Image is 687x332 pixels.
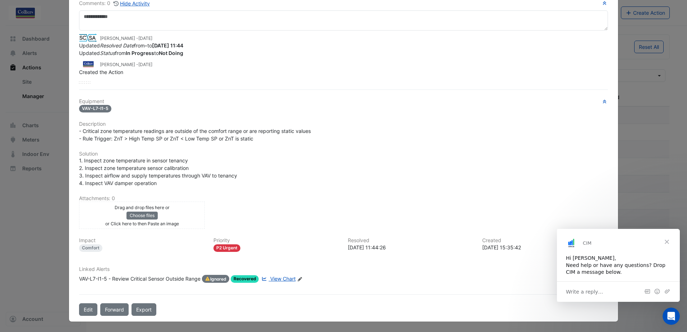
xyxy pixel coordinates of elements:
h6: Solution [79,151,608,157]
span: 2025-07-22 11:44:26 [138,36,152,41]
fa-icon: Edit Linked Alerts [297,276,303,282]
small: [PERSON_NAME] - [100,61,152,68]
span: Created the Action [79,69,123,75]
div: VAV-L7-I1-5 - Review Critical Sensor Outside Range [79,275,200,283]
button: Forward [100,303,129,316]
div: P2 Urgent [213,244,240,252]
small: Drag and drop files here or [115,205,170,210]
span: View Chart [270,276,296,282]
span: 1. Inspect zone temperature in sensor tenancy 2. Inspect zone temperature sensor calibration 3. I... [79,157,237,186]
h6: Equipment [79,98,608,105]
span: Ignored [202,275,229,283]
em: Resolved Date [100,42,134,49]
strong: 2025-07-22 11:44:26 [152,42,183,49]
button: Edit [79,303,97,316]
strong: Not Doing [159,50,183,56]
img: Colliers Capitaland [79,60,97,68]
span: Recovered [231,275,259,283]
a: View Chart [260,275,295,283]
div: Comfort [79,244,102,252]
span: - Critical zone temperature readings are outside of the comfort range or are reporting static val... [79,128,311,142]
span: 2025-05-05 15:35:42 [138,62,152,67]
iframe: Intercom live chat message [557,229,680,302]
div: [DATE] 15:35:42 [482,244,608,251]
span: Updated from to [79,42,183,49]
button: Choose files [126,212,158,220]
h6: Resolved [348,238,474,244]
iframe: Intercom live chat [663,308,680,325]
small: or Click here to then Paste an image [105,221,179,226]
h6: Linked Alerts [79,266,608,272]
h6: Attachments: 0 [79,195,608,202]
span: VAV-L7-I1-5 [79,105,111,112]
img: SCSA [79,34,97,42]
em: Status [100,50,115,56]
h6: Description [79,121,608,127]
h6: Created [482,238,608,244]
div: [DATE] 11:44:26 [348,244,474,251]
strong: In Progress [126,50,154,56]
h6: Impact [79,238,205,244]
small: [PERSON_NAME] - [100,35,152,42]
h6: Priority [213,238,339,244]
span: Updated from to [79,50,183,56]
strong: - [145,42,147,49]
a: Export [132,303,156,316]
